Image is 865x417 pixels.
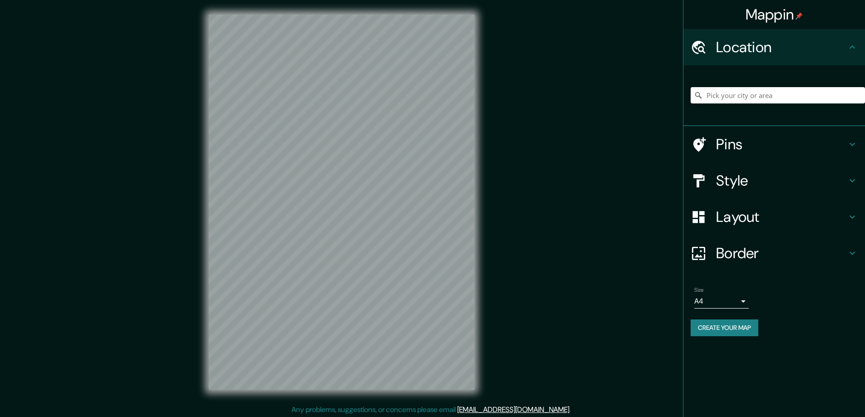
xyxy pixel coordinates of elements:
[746,5,803,24] h4: Mappin
[716,38,847,56] h4: Location
[683,126,865,162] div: Pins
[571,404,572,415] div: .
[716,208,847,226] h4: Layout
[683,29,865,65] div: Location
[694,286,704,294] label: Size
[716,135,847,153] h4: Pins
[691,87,865,103] input: Pick your city or area
[292,404,571,415] p: Any problems, suggestions, or concerns please email .
[457,405,569,414] a: [EMAIL_ADDRESS][DOMAIN_NAME]
[683,199,865,235] div: Layout
[572,404,574,415] div: .
[683,235,865,271] div: Border
[209,15,475,390] canvas: Map
[716,244,847,262] h4: Border
[796,12,803,20] img: pin-icon.png
[683,162,865,199] div: Style
[691,319,758,336] button: Create your map
[694,294,749,309] div: A4
[716,172,847,190] h4: Style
